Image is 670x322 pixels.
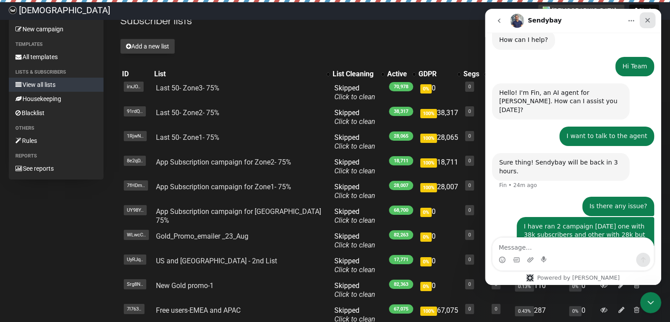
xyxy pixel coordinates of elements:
[124,304,144,314] span: 7l763..
[468,133,471,139] a: 0
[420,183,437,192] span: 100%
[417,80,462,105] td: 0
[569,306,581,316] span: 0%
[420,208,432,217] span: 0%
[417,228,462,253] td: 0
[389,131,413,141] span: 28,065
[543,7,550,14] img: 1.jpg
[468,183,471,188] a: 0
[9,151,104,161] li: Reports
[156,281,214,290] a: New Gold promo-1
[122,70,151,79] div: ID
[566,278,597,303] td: 0
[124,156,146,166] span: 8e2qD..
[515,281,534,292] span: 0.13%
[420,158,437,168] span: 100%
[468,232,471,238] a: 0
[468,84,471,90] a: 0
[334,84,375,101] span: Skipped
[417,154,462,179] td: 18,711
[334,241,375,249] a: Click to clean
[420,134,437,143] span: 100%
[9,6,17,14] img: 61ace9317f7fa0068652623cbdd82cc4
[124,255,146,265] span: UyRJq..
[124,82,144,92] span: irxJO..
[334,207,375,225] span: Skipped
[389,255,413,264] span: 17,771
[417,68,462,80] th: GDPR: No sort applied, activate to apply an ascending sort
[334,257,375,274] span: Skipped
[9,67,104,78] li: Lists & subscribers
[538,4,625,17] button: [DEMOGRAPHIC_DATA]
[334,183,375,200] span: Skipped
[468,207,471,213] a: 0
[389,156,413,165] span: 18,711
[334,216,375,225] a: Click to clean
[495,306,497,312] a: 0
[420,282,432,291] span: 0%
[569,281,581,292] span: 0%
[124,205,147,215] span: UY98Y..
[389,82,413,91] span: 70,978
[334,266,375,274] a: Click to clean
[420,257,432,266] span: 0%
[156,257,277,265] a: US and [GEOGRAPHIC_DATA] - 2nd List
[9,161,104,176] a: See reports
[156,158,291,166] a: App Subscription campaign for Zone2- 75%
[124,106,146,116] span: 91rdQ..
[156,84,219,92] a: Last 50- Zone3- 75%
[420,307,437,316] span: 100%
[156,183,291,191] a: App Subscription campaign for Zone1- 75%
[334,133,375,150] span: Skipped
[152,68,331,80] th: List: No sort applied, activate to apply an ascending sort
[9,39,104,50] li: Templates
[334,93,375,101] a: Click to clean
[334,290,375,299] a: Click to clean
[468,306,471,312] a: 0
[154,70,322,79] div: List
[417,253,462,278] td: 0
[124,131,147,141] span: 1RjwN..
[156,207,321,225] a: App Subscription campaign for [GEOGRAPHIC_DATA] 75%
[9,78,104,92] a: View all lists
[485,9,661,285] iframe: Intercom live chat
[124,180,148,191] span: 7fHDm..
[120,13,661,29] h2: Subscriber lists
[515,306,534,316] span: 0.43%
[9,123,104,134] li: Others
[124,279,146,289] span: Srg8N..
[418,70,453,79] div: GDPR
[389,230,413,240] span: 82,263
[334,281,375,299] span: Skipped
[468,257,471,262] a: 0
[9,22,104,36] a: New campaign
[389,206,413,215] span: 68,700
[420,109,437,118] span: 100%
[417,179,462,204] td: 28,007
[468,281,471,287] a: 0
[629,4,659,17] button: Siraj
